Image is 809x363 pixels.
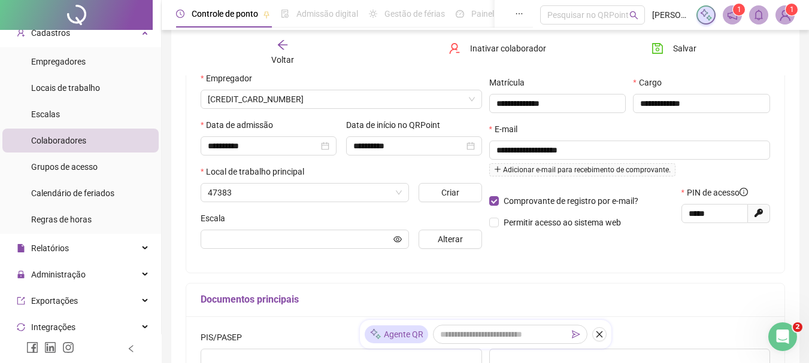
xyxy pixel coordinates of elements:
span: search [629,11,638,20]
img: 67939 [776,6,794,24]
span: Grupos de acesso [31,162,98,172]
span: 47383 [208,184,402,202]
span: instagram [62,341,74,353]
button: Criar [419,183,481,202]
span: Integrações [31,322,75,332]
span: Administração [31,270,86,279]
label: E-mail [489,123,525,136]
span: Locais de trabalho [31,83,100,93]
span: clock-circle [176,10,184,18]
span: Comprovante de registro por e-mail? [504,196,638,206]
sup: 1 [733,4,745,16]
span: Cadastros [31,28,70,38]
span: user-delete [449,42,460,54]
span: linkedin [44,341,56,353]
span: Gestão de férias [384,9,445,19]
span: 2 [793,322,802,332]
label: Data de início no QRPoint [346,118,448,132]
span: plus [494,166,501,173]
span: 1 [790,5,794,14]
span: save [652,42,663,54]
span: Relatórios [31,243,69,253]
span: Escalas [31,109,60,119]
span: dashboard [456,10,464,18]
span: eye [393,235,402,243]
span: Salvar [673,42,696,55]
sup: Atualize o seu contato no menu Meus Dados [786,4,798,16]
span: [PERSON_NAME] [652,8,689,22]
span: file [17,244,25,252]
span: Permitir acesso ao sistema web [504,218,621,227]
span: Criar [441,186,459,199]
button: Inativar colaborador [440,39,555,58]
img: sparkle-icon.fc2bf0ac1784a2077858766a79e2daf3.svg [369,328,381,341]
span: bell [753,10,764,20]
span: Inativar colaborador [470,42,546,55]
span: ellipsis [515,10,523,18]
span: info-circle [740,188,748,196]
label: Local de trabalho principal [201,165,312,178]
span: export [17,297,25,305]
label: Cargo [633,76,669,89]
h5: Documentos principais [201,292,770,307]
span: close [595,330,604,338]
label: Matrícula [489,76,532,89]
button: Alterar [419,230,481,249]
span: sync [17,323,25,331]
span: left [127,344,135,353]
span: Exportações [31,296,78,306]
span: Admissão digital [296,9,358,19]
span: lock [17,270,25,279]
span: Empregadores [31,57,86,66]
div: Agente QR [365,325,428,343]
span: Voltar [271,55,294,65]
span: Adicionar e-mail para recebimento de comprovante. [489,163,675,176]
label: Escala [201,212,233,225]
span: Painel do DP [471,9,518,19]
span: 3041531209826741 [208,90,475,108]
span: Regras de horas [31,215,92,224]
iframe: Intercom live chat [768,322,797,351]
span: Calendário de feriados [31,188,114,198]
span: notification [727,10,738,20]
span: send [572,330,580,338]
span: user-add [17,29,25,37]
label: Empregador [201,72,260,85]
span: 1 [737,5,741,14]
img: sparkle-icon.fc2bf0ac1784a2077858766a79e2daf3.svg [699,8,713,22]
span: pushpin [263,11,270,18]
span: facebook [26,341,38,353]
span: sun [369,10,377,18]
button: Salvar [643,39,705,58]
span: Alterar [438,233,463,246]
span: Colaboradores [31,136,86,145]
span: arrow-left [277,39,289,51]
label: PIS/PASEP [201,331,250,344]
span: file-done [281,10,289,18]
span: PIN de acesso [687,186,748,199]
span: Controle de ponto [192,9,258,19]
label: Data de admissão [201,118,281,132]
